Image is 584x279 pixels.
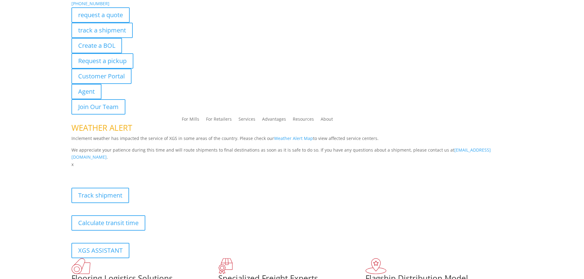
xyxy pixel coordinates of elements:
a: Calculate transit time [71,215,145,231]
a: Services [239,117,255,124]
a: Request a pickup [71,53,133,69]
a: [PHONE_NUMBER] [71,1,109,6]
a: request a quote [71,7,130,23]
a: For Retailers [206,117,232,124]
a: Create a BOL [71,38,122,53]
a: Weather Alert Map [274,135,313,141]
span: WEATHER ALERT [71,122,132,133]
a: Resources [293,117,314,124]
a: Agent [71,84,101,99]
a: Advantages [262,117,286,124]
p: Inclement weather has impacted the service of XGS in some areas of the country. Please check our ... [71,135,513,146]
p: We appreciate your patience during this time and will route shipments to final destinations as so... [71,146,513,161]
b: Visibility, transparency, and control for your entire supply chain. [71,169,208,175]
img: xgs-icon-focused-on-flooring-red [218,258,233,274]
img: xgs-icon-flagship-distribution-model-red [365,258,387,274]
a: track a shipment [71,23,133,38]
a: Track shipment [71,188,129,203]
a: For Mills [182,117,199,124]
a: About [321,117,333,124]
a: Customer Portal [71,69,132,84]
p: x [71,161,513,168]
a: Join Our Team [71,99,125,115]
a: XGS ASSISTANT [71,243,129,258]
img: xgs-icon-total-supply-chain-intelligence-red [71,258,90,274]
